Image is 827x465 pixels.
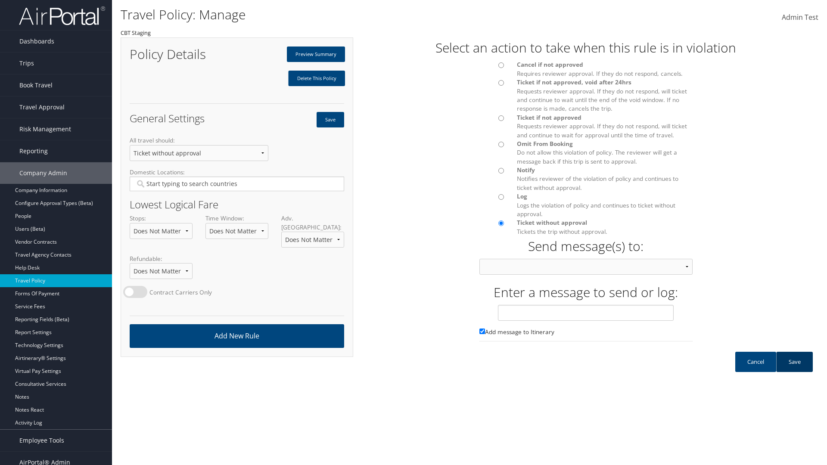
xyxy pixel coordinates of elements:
[130,199,344,210] h2: Lowest Logical Fare
[353,39,818,57] h1: Select an action to take when this rule is in violation
[130,136,268,167] label: All travel should:
[19,140,48,162] span: Reporting
[287,46,345,62] a: Preview Summary
[517,78,631,86] span: Ticket if not approved, void after 24hrs
[517,60,692,78] label: Requires reviewer approval. If they do not respond, cancels.
[479,328,693,341] label: Please leave this blank if you are unsure.
[19,31,54,52] span: Dashboards
[205,223,268,239] select: Time Window:
[121,29,151,37] small: CBT Staging
[517,113,581,121] span: Ticket if not approved
[130,254,193,286] label: Refundable:
[19,96,65,118] span: Travel Approval
[517,218,587,226] span: Ticket without approval
[517,139,573,148] span: Omit From Booking
[479,259,693,275] select: Warning: Invalid argument supplied for foreach() in /var/www/[DOMAIN_NAME][URL] on line 20
[517,166,535,174] span: Notify
[281,214,344,254] label: Adv. [GEOGRAPHIC_DATA]:
[19,118,71,140] span: Risk Management
[149,288,212,297] label: Contract Carriers Only
[130,168,344,198] label: Domestic Locations:
[19,74,53,96] span: Book Travel
[517,192,692,218] label: Logs the violation of policy and continues to ticket without approval.
[130,263,193,279] select: Refundable:
[281,232,344,248] select: Adv. [GEOGRAPHIC_DATA]:
[130,223,193,239] select: Stops:
[19,53,34,74] span: Trips
[121,6,586,24] h1: Travel Policy: Manage
[479,329,485,334] input: Please leave this blank if you are unsure. Add message to Itinerary
[135,180,338,188] input: Domestic Locations:
[782,12,818,22] span: Admin Test
[353,283,818,301] h1: Enter a message to send or log:
[205,214,268,245] label: Time Window:
[782,4,818,31] a: Admin Test
[517,113,692,139] label: Requests reviewer approval. If they do not respond, will ticket and continue to wait for approval...
[130,145,268,161] select: All travel should:
[130,214,193,245] label: Stops:
[517,60,583,68] span: Cancel if not approved
[288,71,345,86] a: Delete This Policy
[317,112,344,127] button: Save
[517,78,692,113] label: Requests reviewer approval. If they do not respond, will ticket and continue to wait until the en...
[517,218,692,236] label: Tickets the trip without approval.
[479,237,693,255] h1: Send message(s) to:
[776,352,813,372] a: Save
[517,139,692,166] label: Do not allow this violation of policy. The reviewer will get a message back if this trip is sent ...
[735,352,776,372] a: Cancel
[517,192,527,200] span: Log
[130,113,230,124] h2: General Settings
[130,48,230,61] h1: Policy Details
[19,162,67,184] span: Company Admin
[517,166,692,192] label: Notifies reviewer of the violation of policy and continues to ticket without approval.
[19,430,64,451] span: Employee Tools
[130,324,344,348] a: Add New Rule
[19,6,105,26] img: airportal-logo.png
